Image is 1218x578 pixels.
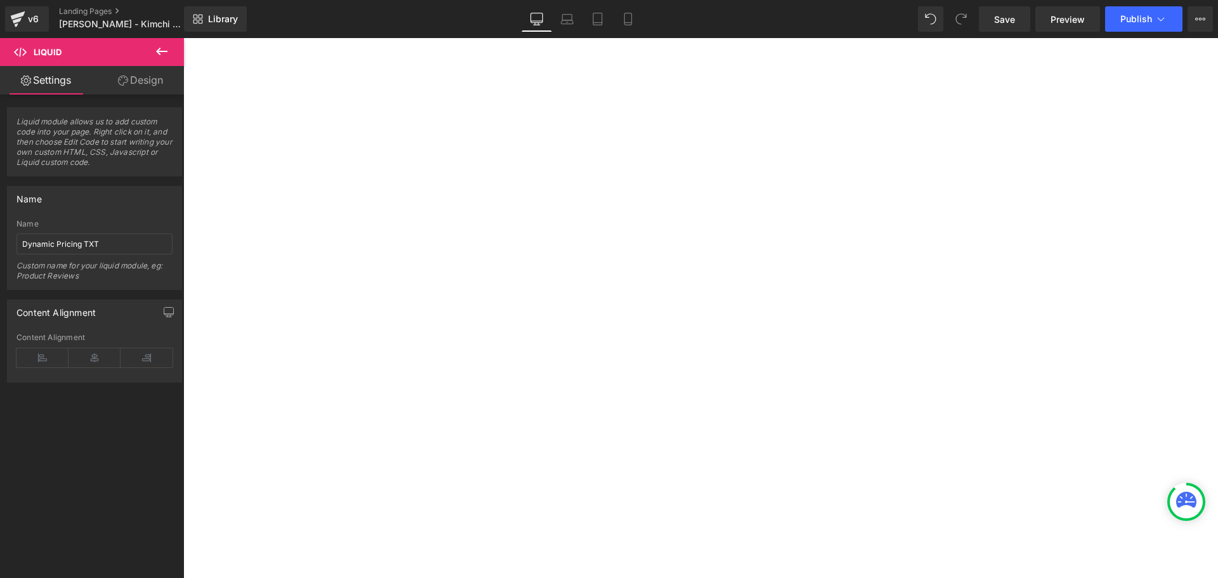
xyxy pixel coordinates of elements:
[16,333,173,342] div: Content Alignment
[16,117,173,176] span: Liquid module allows us to add custom code into your page. Right click on it, and then choose Edi...
[552,6,582,32] a: Laptop
[59,19,181,29] span: [PERSON_NAME] - Kimchi One Special
[25,11,41,27] div: v6
[1105,6,1182,32] button: Publish
[59,6,205,16] a: Landing Pages
[16,261,173,289] div: Custom name for your liquid module, eg: Product Reviews
[16,300,96,318] div: Content Alignment
[582,6,613,32] a: Tablet
[994,13,1015,26] span: Save
[1051,13,1085,26] span: Preview
[521,6,552,32] a: Desktop
[613,6,643,32] a: Mobile
[184,6,247,32] a: New Library
[5,6,49,32] a: v6
[208,13,238,25] span: Library
[1120,14,1152,24] span: Publish
[1175,535,1205,565] iframe: Intercom live chat
[34,47,62,57] span: Liquid
[16,220,173,228] div: Name
[95,66,187,95] a: Design
[16,187,42,204] div: Name
[918,6,943,32] button: Undo
[948,6,974,32] button: Redo
[1035,6,1100,32] a: Preview
[1188,6,1213,32] button: More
